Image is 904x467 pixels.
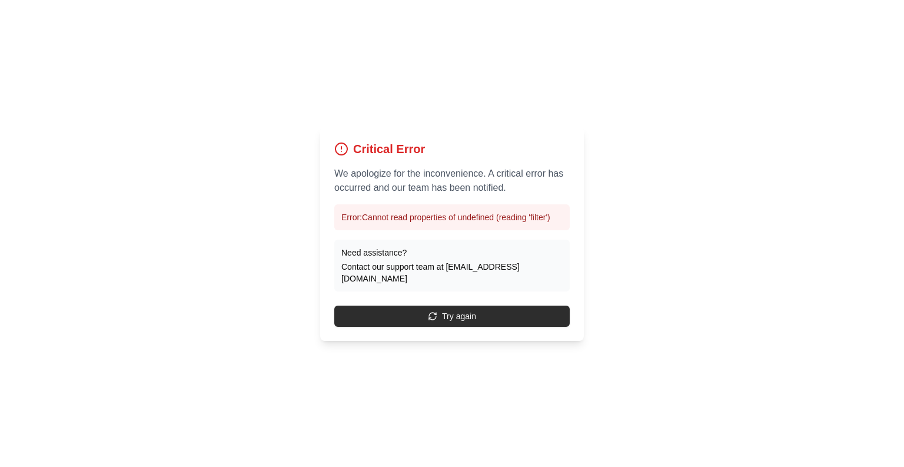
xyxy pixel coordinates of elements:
[334,306,570,327] button: Try again
[341,247,563,259] p: Need assistance?
[341,261,563,284] p: Contact our support team at
[341,211,563,223] p: Error: Cannot read properties of undefined (reading 'filter')
[334,167,570,195] p: We apologize for the inconvenience. A critical error has occurred and our team has been notified.
[353,141,425,157] h1: Critical Error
